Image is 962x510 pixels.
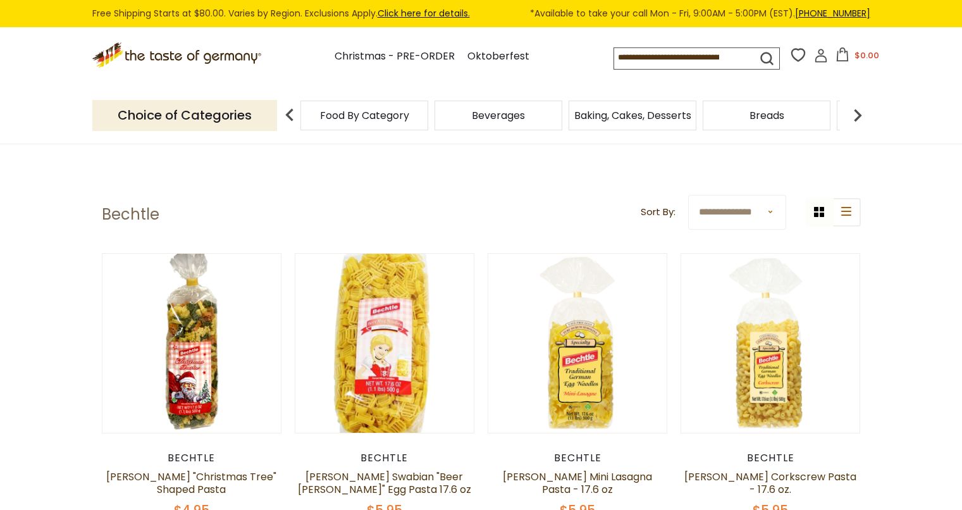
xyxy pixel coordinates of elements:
[488,254,667,433] img: Bechtle
[378,7,470,20] a: Click here for details.
[472,111,525,120] a: Beverages
[830,47,884,66] button: $0.00
[684,470,856,497] a: [PERSON_NAME] Corkscrew Pasta - 17.6 oz.
[574,111,691,120] a: Baking, Cakes, Desserts
[102,254,281,433] img: Bechtle
[320,111,409,120] a: Food By Category
[488,452,668,464] div: Bechtle
[106,470,276,497] a: [PERSON_NAME] "Christmas Tree" Shaped Pasta
[641,204,675,220] label: Sort By:
[92,100,277,131] p: Choice of Categories
[92,6,870,21] div: Free Shipping Starts at $80.00. Varies by Region. Exclusions Apply.
[503,470,652,497] a: [PERSON_NAME] Mini Lasagna Pasta - 17.6 oz
[845,103,870,128] img: next arrow
[530,6,870,21] span: *Available to take your call Mon - Fri, 9:00AM - 5:00PM (EST).
[295,452,475,464] div: Bechtle
[295,254,474,433] img: Bechtle
[335,48,455,65] a: Christmas - PRE-ORDER
[467,48,529,65] a: Oktoberfest
[795,7,870,20] a: [PHONE_NUMBER]
[854,49,879,61] span: $0.00
[102,205,159,224] h1: Bechtle
[298,470,471,497] a: [PERSON_NAME] Swabian "Beer [PERSON_NAME]" Egg Pasta 17.6 oz
[749,111,784,120] a: Breads
[681,254,860,433] img: Bechtle
[277,103,302,128] img: previous arrow
[102,452,282,464] div: Bechtle
[681,452,861,464] div: Bechtle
